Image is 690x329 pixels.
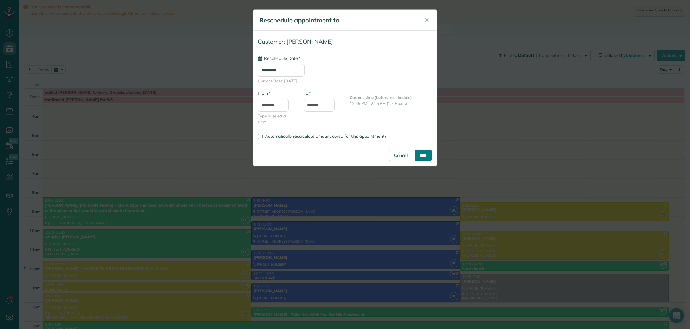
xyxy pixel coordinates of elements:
label: Reschedule Date [258,55,300,61]
span: Current Date: [DATE] [258,78,432,84]
a: Cancel [389,150,412,161]
span: Type or select a time [258,113,294,125]
span: Automatically recalculate amount owed for this appointment? [265,133,386,139]
p: 12:45 PM - 2:15 PM (1.5 Hours) [350,101,432,106]
label: From [258,90,270,96]
label: To [304,90,311,96]
span: ✕ [424,17,429,24]
h5: Reschedule appointment to... [259,16,416,25]
b: Current time (before reschedule) [350,95,412,100]
h4: Customer: [PERSON_NAME] [258,38,432,45]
